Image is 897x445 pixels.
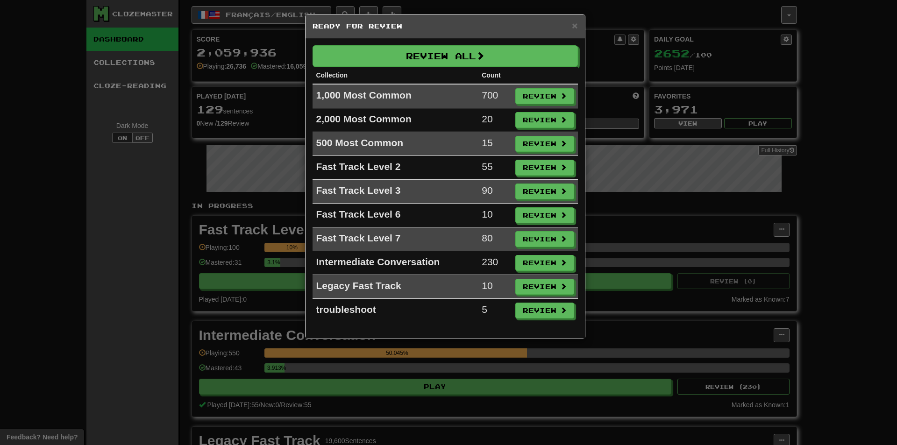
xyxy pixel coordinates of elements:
[478,227,511,251] td: 80
[515,184,574,199] button: Review
[313,67,478,84] th: Collection
[313,275,478,299] td: Legacy Fast Track
[515,231,574,247] button: Review
[313,84,478,108] td: 1,000 Most Common
[313,132,478,156] td: 500 Most Common
[515,112,574,128] button: Review
[515,303,574,318] button: Review
[313,156,478,180] td: Fast Track Level 2
[478,84,511,108] td: 700
[313,299,478,323] td: troubleshoot
[313,21,578,31] h5: Ready for Review
[313,108,478,132] td: 2,000 Most Common
[313,204,478,227] td: Fast Track Level 6
[515,255,574,271] button: Review
[313,251,478,275] td: Intermediate Conversation
[515,88,574,104] button: Review
[515,160,574,176] button: Review
[515,279,574,295] button: Review
[313,180,478,204] td: Fast Track Level 3
[313,45,578,67] button: Review All
[313,227,478,251] td: Fast Track Level 7
[572,20,577,31] span: ×
[478,204,511,227] td: 10
[478,180,511,204] td: 90
[478,251,511,275] td: 230
[515,207,574,223] button: Review
[515,136,574,152] button: Review
[478,108,511,132] td: 20
[478,275,511,299] td: 10
[478,67,511,84] th: Count
[478,156,511,180] td: 55
[572,21,577,30] button: Close
[478,299,511,323] td: 5
[478,132,511,156] td: 15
